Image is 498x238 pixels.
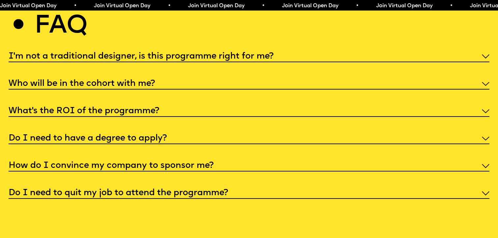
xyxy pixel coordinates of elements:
[356,3,359,9] span: •
[450,3,453,9] span: •
[9,108,159,115] h5: What’s the ROI of the programme?
[168,3,171,9] span: •
[9,135,167,142] h5: Do I need to have a degree to apply?
[9,81,155,87] h5: Who will be in the cohort with me?
[9,53,274,60] h5: I'm not a traditional designer, is this programme right for me?
[34,15,87,37] h2: Faq
[73,3,76,9] span: •
[9,190,228,197] h5: Do I need to quit my job to attend the programme?
[262,3,264,9] span: •
[9,163,214,169] h5: How do I convince my company to sponsor me?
